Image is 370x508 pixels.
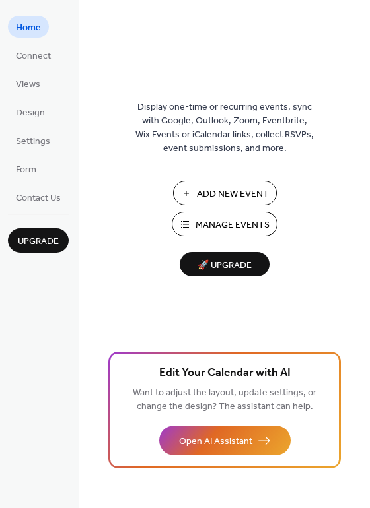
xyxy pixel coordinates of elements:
[135,100,314,156] span: Display one-time or recurring events, sync with Google, Outlook, Zoom, Eventbrite, Wix Events or ...
[188,257,262,274] span: 🚀 Upgrade
[8,16,49,38] a: Home
[197,187,269,201] span: Add New Event
[8,158,44,179] a: Form
[159,364,291,383] span: Edit Your Calendar with AI
[16,78,40,92] span: Views
[8,101,53,123] a: Design
[8,129,58,151] a: Settings
[8,228,69,253] button: Upgrade
[179,435,252,449] span: Open AI Assistant
[159,426,291,455] button: Open AI Assistant
[133,384,316,416] span: Want to adjust the layout, update settings, or change the design? The assistant can help.
[16,21,41,35] span: Home
[196,218,270,232] span: Manage Events
[8,44,59,66] a: Connect
[16,135,50,148] span: Settings
[180,252,270,276] button: 🚀 Upgrade
[16,106,45,120] span: Design
[16,163,36,177] span: Form
[172,212,277,236] button: Manage Events
[173,181,277,205] button: Add New Event
[8,73,48,94] a: Views
[8,186,69,208] a: Contact Us
[16,49,51,63] span: Connect
[18,235,59,249] span: Upgrade
[16,191,61,205] span: Contact Us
